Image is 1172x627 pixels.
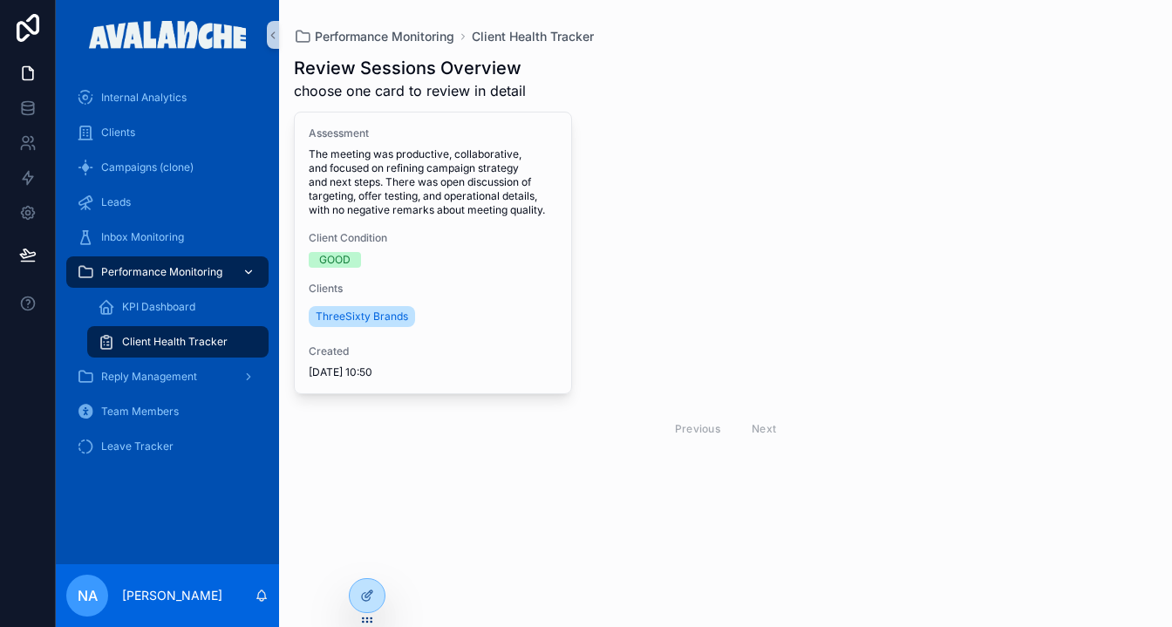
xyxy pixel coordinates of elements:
a: Performance Monitoring [66,256,269,288]
span: Clients [101,126,135,140]
a: KPI Dashboard [87,291,269,323]
span: Created [309,344,558,358]
span: Assessment [309,126,558,140]
a: Campaigns (clone) [66,152,269,183]
span: Client Health Tracker [122,335,228,349]
a: Client Health Tracker [472,28,594,45]
a: Inbox Monitoring [66,221,269,253]
span: Leave Tracker [101,440,174,453]
span: Reply Management [101,370,197,384]
span: KPI Dashboard [122,300,195,314]
span: [DATE] 10:50 [309,365,558,379]
span: Performance Monitoring [101,265,222,279]
a: Performance Monitoring [294,28,454,45]
a: Reply Management [66,361,269,392]
span: ThreeSixty Brands [316,310,408,324]
span: Client Condition [309,231,558,245]
span: Campaigns (clone) [101,160,194,174]
span: Internal Analytics [101,91,187,105]
img: App logo [89,21,247,49]
a: Team Members [66,396,269,427]
a: Internal Analytics [66,82,269,113]
span: Inbox Monitoring [101,230,184,244]
a: ThreeSixty Brands [309,306,415,327]
span: Performance Monitoring [315,28,454,45]
div: scrollable content [56,70,279,485]
a: Leads [66,187,269,218]
span: The meeting was productive, collaborative, and focused on refining campaign strategy and next ste... [309,147,558,217]
span: choose one card to review in detail [294,80,526,101]
span: Team Members [101,405,179,419]
div: GOOD [319,252,351,268]
span: Clients [309,282,558,296]
span: NA [78,585,98,606]
a: AssessmentThe meeting was productive, collaborative, and focused on refining campaign strategy an... [294,112,573,394]
h1: Review Sessions Overview [294,56,526,80]
a: Clients [66,117,269,148]
span: Leads [101,195,131,209]
a: Leave Tracker [66,431,269,462]
p: [PERSON_NAME] [122,587,222,604]
a: Client Health Tracker [87,326,269,358]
